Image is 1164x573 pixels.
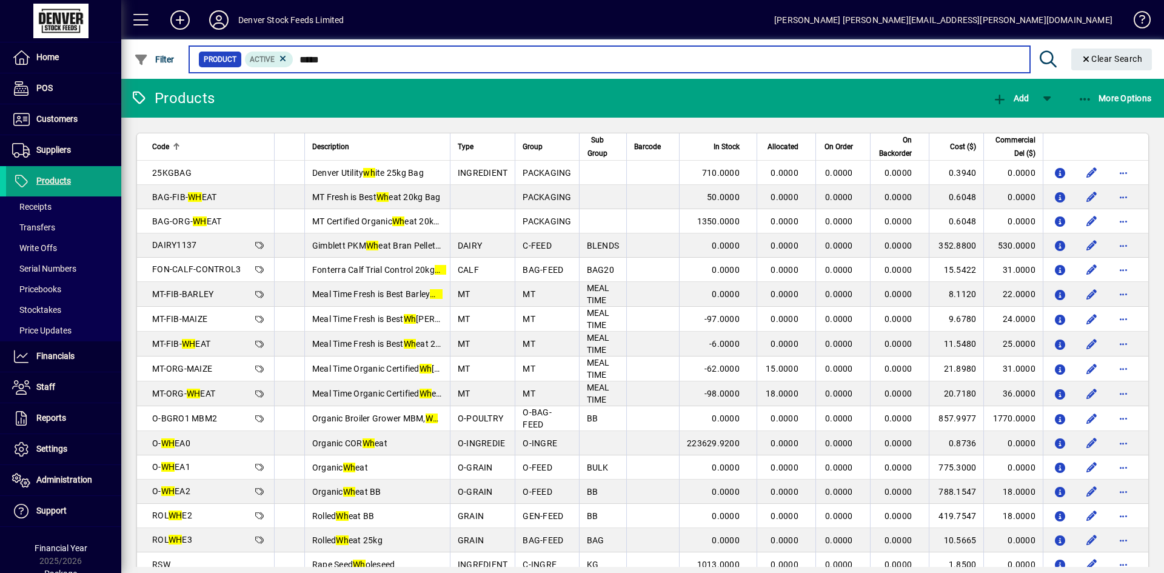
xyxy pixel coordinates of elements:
button: Edit [1082,212,1102,231]
span: -98.0000 [704,389,740,398]
span: 0.0000 [771,339,798,349]
span: 1350.0000 [697,216,740,226]
span: 0.0000 [771,511,798,521]
span: Financials [36,351,75,361]
span: PACKAGING [523,192,571,202]
em: wh [363,168,375,178]
span: Products [36,176,71,186]
td: 0.6048 [929,185,983,209]
span: 0.0000 [885,389,912,398]
button: More options [1114,236,1133,255]
em: Wh [426,414,438,423]
span: MT [458,389,470,398]
span: MT [523,339,535,349]
button: More options [1114,384,1133,403]
div: Denver Stock Feeds Limited [238,10,344,30]
button: Edit [1082,409,1102,428]
button: More options [1114,334,1133,354]
span: BAG-FIB- EAT [152,192,216,202]
span: 0.0000 [825,168,853,178]
span: -97.0000 [704,314,740,324]
span: Rolled eat 25kg [312,535,383,545]
span: 0.0000 [885,241,912,250]
span: 0.0000 [825,414,853,423]
span: Meal Time Organic Certified eat 20kg [312,389,466,398]
span: O-POULTRY [458,414,503,423]
span: BB [587,414,598,423]
span: 0.0000 [712,463,740,472]
td: 0.6048 [929,209,983,233]
span: Stocktakes [12,305,61,315]
span: BLENDS [587,241,620,250]
button: More options [1114,359,1133,378]
span: 0.0000 [771,168,798,178]
span: O-FEED [523,463,552,472]
span: 0.0000 [825,265,853,275]
button: More options [1114,434,1133,453]
span: MT-ORG-MAIZE [152,364,212,374]
em: WH [182,339,196,349]
span: O-BAG-FEED [523,407,552,429]
span: C-FEED [523,241,552,250]
span: Meal Time Fresh is Best [PERSON_NAME] 20kg [312,314,504,324]
em: wh [435,265,447,275]
em: WH [169,535,182,545]
span: Type [458,140,473,153]
a: Knowledge Base [1125,2,1149,42]
span: 18.0000 [766,389,798,398]
span: O-GRAIN [458,487,493,497]
a: Settings [6,434,121,464]
span: Reports [36,413,66,423]
span: -62.0000 [704,364,740,374]
span: Fonterra Calf Trial Control 20kg ite bags [312,265,478,275]
td: 36.0000 [983,381,1043,406]
span: CALF [458,265,479,275]
span: BULK [587,463,609,472]
span: 0.0000 [825,463,853,472]
span: BAG-ORG- EAT [152,216,221,226]
span: Home [36,52,59,62]
div: Description [312,140,443,153]
span: 0.0000 [771,414,798,423]
span: Cost ($) [950,140,976,153]
span: Code [152,140,169,153]
td: 24.0000 [983,307,1043,332]
span: MT-FIB- EAT [152,339,210,349]
span: Rolled eat BB [312,511,375,521]
span: ROL E3 [152,535,192,545]
button: Edit [1082,506,1102,526]
span: 0.0000 [885,364,912,374]
span: 0.0000 [825,241,853,250]
em: Wh [343,463,356,472]
span: O-GRAIN [458,463,493,472]
a: Reports [6,403,121,434]
span: 0.0000 [712,241,740,250]
td: 530.0000 [983,233,1043,258]
span: Meal Time Fresh is Best eat 20kg [312,339,450,349]
td: 8.1120 [929,282,983,307]
span: 0.0000 [885,463,912,472]
td: 11.5480 [929,332,983,357]
span: Serial Numbers [12,264,76,273]
span: MT [458,314,470,324]
span: 15.0000 [766,364,798,374]
div: In Stock [687,140,751,153]
span: GRAIN [458,511,484,521]
span: Add [992,93,1029,103]
em: Wh [430,289,443,299]
span: 0.0000 [885,414,912,423]
button: More options [1114,187,1133,207]
button: More options [1114,260,1133,280]
a: Write Offs [6,238,121,258]
button: More Options [1075,87,1155,109]
span: Suppliers [36,145,71,155]
span: O-INGRE [523,438,557,448]
span: Pricebooks [12,284,61,294]
a: Pricebooks [6,279,121,300]
span: 0.0000 [885,487,912,497]
span: Meal Time Organic Certified [PERSON_NAME] 20kg [312,364,520,374]
td: 31.0000 [983,258,1043,282]
span: 0.0000 [825,339,853,349]
span: BAG20 [587,265,614,275]
span: Denver Utility ite 25kg Bag [312,168,424,178]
